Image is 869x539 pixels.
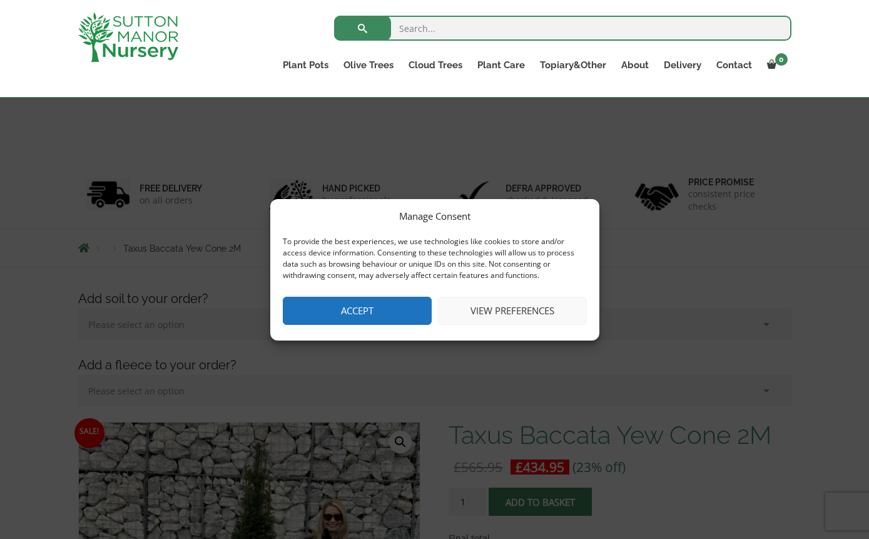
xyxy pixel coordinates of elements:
[470,56,532,74] a: Plant Care
[656,56,709,74] a: Delivery
[283,297,432,325] button: Accept
[336,56,401,74] a: Olive Trees
[275,56,336,74] a: Plant Pots
[283,236,586,281] div: To provide the best experiences, we use technologies like cookies to store and/or access device i...
[438,297,587,325] button: View preferences
[399,208,470,223] div: Manage Consent
[760,56,791,74] a: 0
[401,56,470,74] a: Cloud Trees
[614,56,656,74] a: About
[709,56,760,74] a: Contact
[78,13,178,62] img: logo
[334,16,791,41] input: Search...
[775,53,788,66] span: 0
[532,56,614,74] a: Topiary&Other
